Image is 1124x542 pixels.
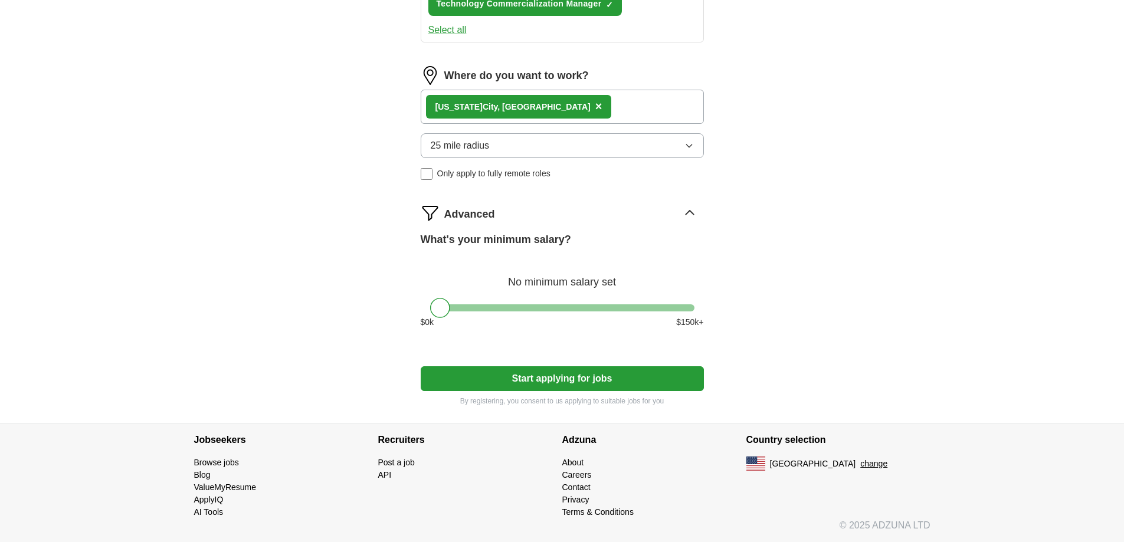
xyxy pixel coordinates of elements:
[31,31,130,40] div: Domain: [DOMAIN_NAME]
[378,470,392,479] a: API
[194,495,224,504] a: ApplyIQ
[194,507,224,517] a: AI Tools
[444,206,495,222] span: Advanced
[595,100,602,113] span: ×
[421,232,571,248] label: What's your minimum salary?
[19,31,28,40] img: website_grey.svg
[431,139,490,153] span: 25 mile radius
[562,495,589,504] a: Privacy
[435,102,483,111] strong: [US_STATE]
[437,167,550,180] span: Only apply to fully remote roles
[194,470,211,479] a: Blog
[428,23,467,37] button: Select all
[435,101,591,113] div: City, [GEOGRAPHIC_DATA]
[746,423,930,456] h4: Country selection
[421,396,704,406] p: By registering, you consent to us applying to suitable jobs for you
[130,70,199,77] div: Keywords by Traffic
[19,19,28,28] img: logo_orange.svg
[562,458,584,467] a: About
[45,70,106,77] div: Domain Overview
[117,68,127,78] img: tab_keywords_by_traffic_grey.svg
[378,458,415,467] a: Post a job
[746,456,765,471] img: US flag
[421,366,704,391] button: Start applying for jobs
[562,507,634,517] a: Terms & Conditions
[421,316,434,329] span: $ 0 k
[421,133,704,158] button: 25 mile radius
[421,66,440,85] img: location.png
[770,458,856,470] span: [GEOGRAPHIC_DATA]
[194,482,257,492] a: ValueMyResume
[421,262,704,290] div: No minimum salary set
[32,68,41,78] img: tab_domain_overview_orange.svg
[562,482,591,492] a: Contact
[444,68,589,84] label: Where do you want to work?
[595,98,602,116] button: ×
[421,203,440,222] img: filter
[676,316,703,329] span: $ 150 k+
[421,168,432,180] input: Only apply to fully remote roles
[185,518,940,542] div: © 2025 ADZUNA LTD
[562,470,592,479] a: Careers
[860,458,887,470] button: change
[194,458,239,467] a: Browse jobs
[33,19,58,28] div: v 4.0.25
